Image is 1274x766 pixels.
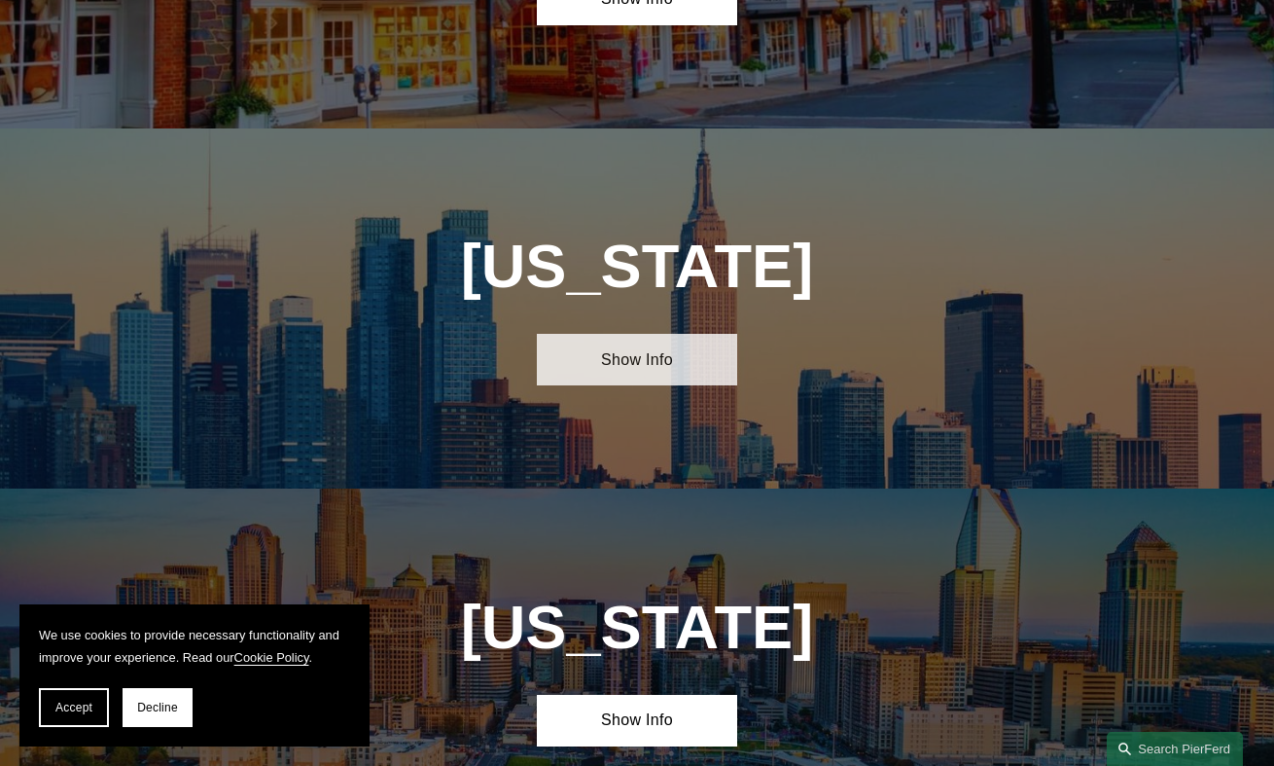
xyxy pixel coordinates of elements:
p: We use cookies to provide necessary functionality and improve your experience. Read our . [39,624,350,669]
a: Show Info [537,695,736,747]
a: Search this site [1107,732,1243,766]
span: Decline [137,701,178,714]
button: Decline [123,688,193,727]
a: Show Info [537,334,736,385]
h1: [US_STATE] [387,592,886,662]
h1: [US_STATE] [387,231,886,301]
button: Accept [39,688,109,727]
span: Accept [55,701,92,714]
a: Cookie Policy [234,650,309,665]
section: Cookie banner [19,604,370,747]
